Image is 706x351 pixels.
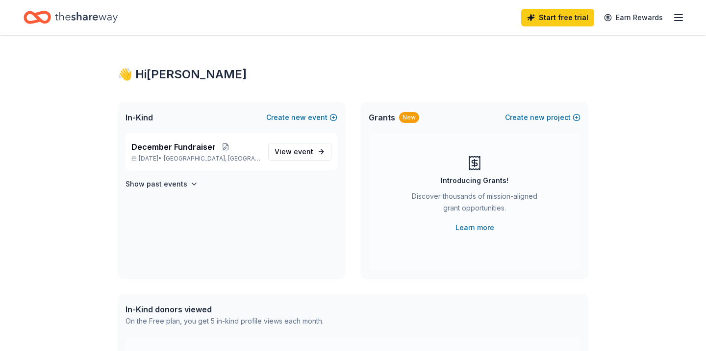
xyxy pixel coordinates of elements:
a: Home [24,6,118,29]
div: New [399,112,419,123]
div: 👋 Hi [PERSON_NAME] [118,67,588,82]
div: On the Free plan, you get 5 in-kind profile views each month. [126,315,324,327]
span: View [275,146,313,158]
div: Discover thousands of mission-aligned grant opportunities. [408,190,541,218]
span: new [530,112,545,123]
a: Learn more [455,222,494,234]
span: In-Kind [126,112,153,123]
h4: Show past events [126,178,187,190]
div: Introducing Grants! [441,175,508,187]
a: View event [268,143,331,161]
button: Show past events [126,178,198,190]
div: In-Kind donors viewed [126,304,324,315]
span: [GEOGRAPHIC_DATA], [GEOGRAPHIC_DATA] [164,155,260,163]
span: December Fundraiser [131,141,216,153]
span: Grants [369,112,395,123]
button: Createnewevent [266,112,337,123]
p: [DATE] • [131,155,260,163]
a: Earn Rewards [598,9,669,26]
span: event [294,147,313,156]
button: Createnewproject [505,112,580,123]
a: Start free trial [521,9,594,26]
span: new [291,112,306,123]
